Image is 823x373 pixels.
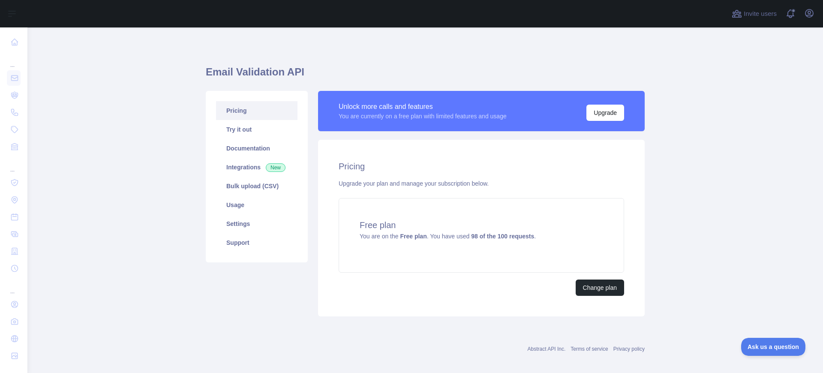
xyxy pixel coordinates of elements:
h4: Free plan [360,219,603,231]
a: Terms of service [571,346,608,352]
button: Invite users [730,7,778,21]
a: Integrations New [216,158,297,177]
strong: Free plan [400,233,427,240]
a: Pricing [216,101,297,120]
span: You are on the . You have used . [360,233,536,240]
a: Usage [216,196,297,214]
iframe: Toggle Customer Support [741,338,806,356]
div: ... [7,156,21,173]
a: Support [216,233,297,252]
div: Upgrade your plan and manage your subscription below. [339,179,624,188]
button: Upgrade [586,105,624,121]
span: Invite users [744,9,777,19]
a: Privacy policy [613,346,645,352]
a: Settings [216,214,297,233]
h2: Pricing [339,160,624,172]
strong: 98 of the 100 requests [471,233,534,240]
a: Try it out [216,120,297,139]
div: Unlock more calls and features [339,102,507,112]
span: New [266,163,285,172]
div: You are currently on a free plan with limited features and usage [339,112,507,120]
a: Documentation [216,139,297,158]
h1: Email Validation API [206,65,645,86]
a: Abstract API Inc. [528,346,566,352]
a: Bulk upload (CSV) [216,177,297,196]
div: ... [7,51,21,69]
button: Change plan [576,280,624,296]
div: ... [7,278,21,295]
